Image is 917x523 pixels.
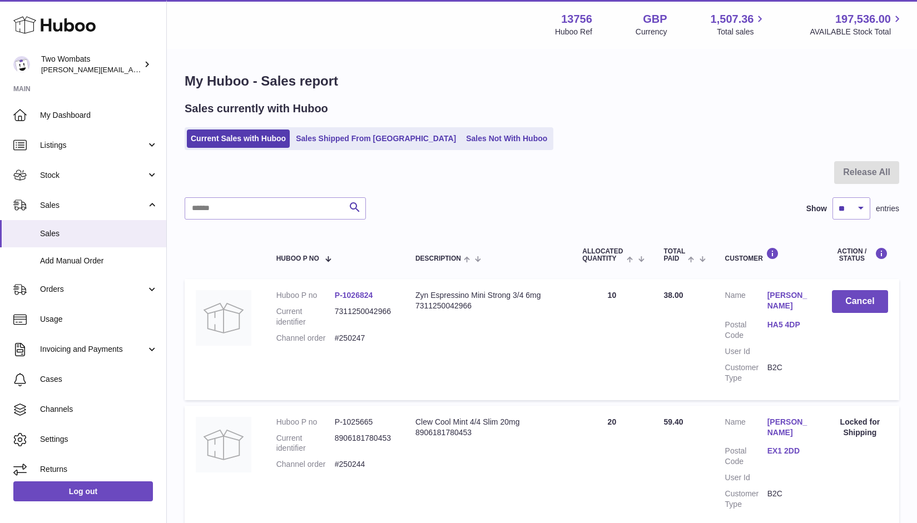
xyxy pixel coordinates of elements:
a: 197,536.00 AVAILABLE Stock Total [810,12,904,37]
dd: #250244 [335,459,393,470]
span: Total paid [664,248,686,262]
a: P-1026824 [335,291,373,300]
a: [PERSON_NAME] [767,417,810,438]
span: Listings [40,140,146,151]
a: Sales Not With Huboo [462,129,551,148]
span: Channels [40,404,158,415]
span: 1,507.36 [711,12,754,27]
strong: GBP [643,12,667,27]
dt: Current identifier [276,433,335,454]
span: Returns [40,464,158,475]
span: Sales [40,228,158,239]
label: Show [806,203,827,214]
h1: My Huboo - Sales report [185,72,899,90]
span: Settings [40,434,158,445]
dt: User Id [725,346,767,357]
img: no-photo.jpg [196,417,251,472]
dd: 8906181780453 [335,433,393,454]
dd: P-1025665 [335,417,393,427]
span: entries [876,203,899,214]
span: Cases [40,374,158,385]
div: Action / Status [832,247,888,262]
td: 10 [571,279,652,400]
a: Log out [13,481,153,501]
span: Add Manual Order [40,256,158,266]
dt: Huboo P no [276,290,335,301]
div: Clew Cool Mint 4/4 Slim 20mg 8906181780453 [415,417,560,438]
dt: Postal Code [725,320,767,341]
span: ALLOCATED Quantity [582,248,624,262]
img: adam.randall@twowombats.com [13,56,30,73]
a: Current Sales with Huboo [187,129,290,148]
dt: Current identifier [276,306,335,327]
h2: Sales currently with Huboo [185,101,328,116]
span: AVAILABLE Stock Total [810,27,904,37]
div: Currency [636,27,667,37]
a: EX1 2DD [767,446,810,456]
dd: B2C [767,362,810,383]
div: Huboo Ref [555,27,592,37]
span: Orders [40,284,146,295]
dt: Customer Type [725,362,767,383]
strong: 13756 [561,12,592,27]
div: Two Wombats [41,54,141,75]
a: HA5 4DP [767,320,810,330]
dt: Huboo P no [276,417,335,427]
dt: Customer Type [725,489,767,510]
dt: User Id [725,472,767,483]
a: [PERSON_NAME] [767,290,810,311]
img: no-photo.jpg [196,290,251,346]
span: Stock [40,170,146,181]
span: Invoicing and Payments [40,344,146,355]
dt: Name [725,417,767,441]
dt: Name [725,290,767,314]
div: Locked for Shipping [832,417,888,438]
dt: Channel order [276,333,335,343]
span: [PERSON_NAME][EMAIL_ADDRESS][PERSON_NAME][DOMAIN_NAME] [41,65,282,74]
span: Sales [40,200,146,211]
div: Customer [725,247,810,262]
span: Usage [40,314,158,325]
dd: 7311250042966 [335,306,393,327]
dt: Postal Code [725,446,767,467]
span: 59.40 [664,417,683,426]
span: 38.00 [664,291,683,300]
span: Total sales [717,27,766,37]
dt: Channel order [276,459,335,470]
span: Description [415,255,461,262]
span: Huboo P no [276,255,319,262]
dd: #250247 [335,333,393,343]
dd: B2C [767,489,810,510]
span: 197,536.00 [835,12,891,27]
button: Cancel [832,290,888,313]
span: My Dashboard [40,110,158,121]
a: Sales Shipped From [GEOGRAPHIC_DATA] [292,129,460,148]
a: 1,507.36 Total sales [711,12,767,37]
div: Zyn Espressino Mini Strong 3/4 6mg 7311250042966 [415,290,560,311]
